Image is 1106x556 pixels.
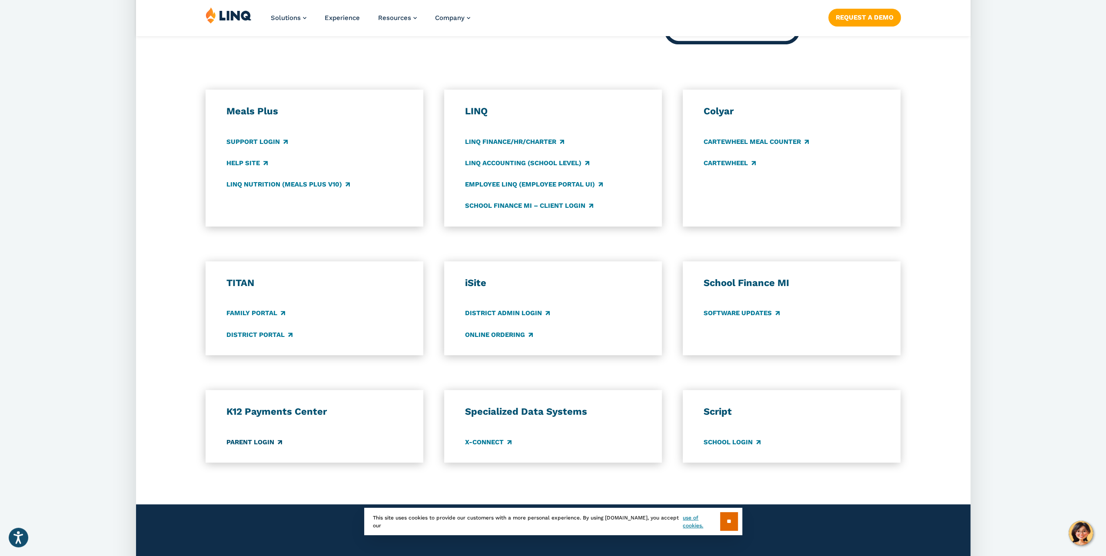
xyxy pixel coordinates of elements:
[465,330,533,340] a: Online Ordering
[364,508,742,535] div: This site uses cookies to provide our customers with a more personal experience. By using [DOMAIN...
[465,105,641,117] h3: LINQ
[226,330,292,340] a: District Portal
[325,14,360,22] a: Experience
[704,437,761,447] a: School Login
[226,277,402,289] h3: TITAN
[683,514,720,529] a: use of cookies.
[465,437,511,447] a: X-Connect
[226,406,402,418] h3: K12 Payments Center
[704,406,880,418] h3: Script
[206,7,252,23] img: LINQ | K‑12 Software
[271,14,301,22] span: Solutions
[704,105,880,117] h3: Colyar
[271,7,470,36] nav: Primary Navigation
[271,14,306,22] a: Solutions
[378,14,411,22] span: Resources
[435,14,465,22] span: Company
[828,7,900,26] nav: Button Navigation
[465,406,641,418] h3: Specialized Data Systems
[828,9,900,26] a: Request a Demo
[226,105,402,117] h3: Meals Plus
[1069,521,1093,545] button: Hello, have a question? Let’s chat.
[465,180,603,189] a: Employee LINQ (Employee Portal UI)
[378,14,417,22] a: Resources
[226,309,285,318] a: Family Portal
[226,180,350,189] a: LINQ Nutrition (Meals Plus v10)
[226,158,268,168] a: Help Site
[704,158,756,168] a: CARTEWHEEL
[704,309,780,318] a: Software Updates
[704,277,880,289] h3: School Finance MI
[226,137,288,146] a: Support Login
[465,201,593,210] a: School Finance MI – Client Login
[704,137,809,146] a: CARTEWHEEL Meal Counter
[226,437,282,447] a: Parent Login
[465,309,550,318] a: District Admin Login
[435,14,470,22] a: Company
[465,277,641,289] h3: iSite
[465,137,564,146] a: LINQ Finance/HR/Charter
[465,158,589,168] a: LINQ Accounting (school level)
